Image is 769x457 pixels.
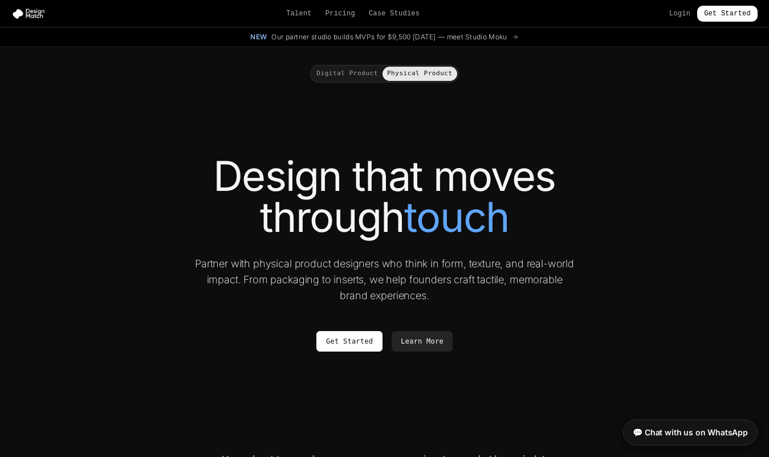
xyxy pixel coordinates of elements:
[250,32,267,42] span: New
[66,156,704,238] h1: Design that moves through
[325,9,355,18] a: Pricing
[193,256,576,304] p: Partner with physical product designers who think in form, texture, and real-world impact. From p...
[669,9,690,18] a: Login
[383,67,457,81] button: Physical Product
[316,331,383,352] a: Get Started
[623,419,758,446] a: 💬 Chat with us on WhatsApp
[271,32,507,42] span: Our partner studio builds MVPs for $9,500 [DATE] — meet Studio Moku
[369,9,420,18] a: Case Studies
[697,6,758,22] a: Get Started
[286,9,312,18] a: Talent
[392,331,453,352] a: Learn More
[312,67,383,81] button: Digital Product
[11,8,50,19] img: Design Match
[404,197,509,238] span: touch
